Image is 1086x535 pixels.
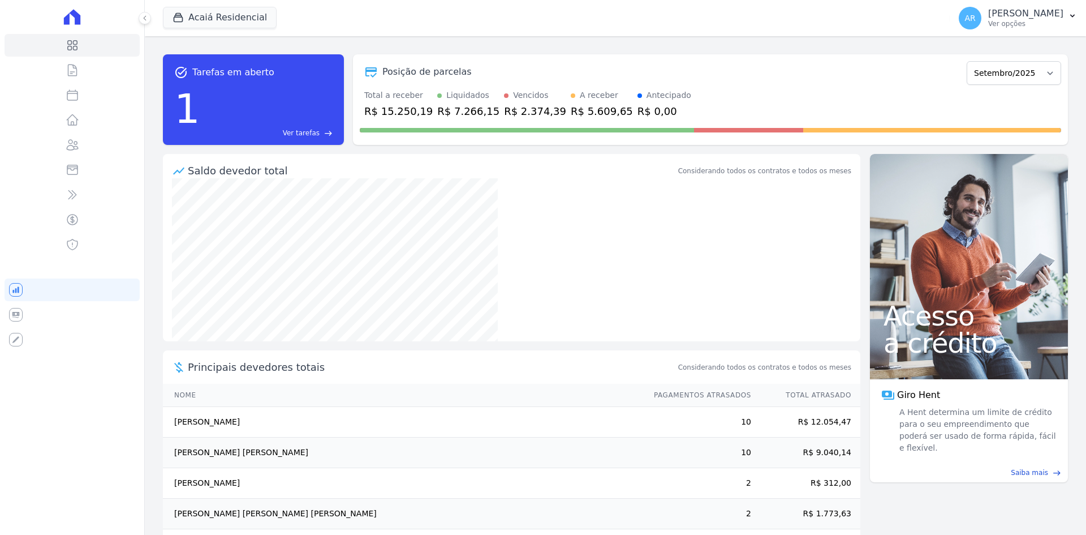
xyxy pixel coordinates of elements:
td: 10 [643,438,752,468]
th: Nome [163,384,643,407]
span: a crédito [884,329,1054,357]
div: A receber [580,89,618,101]
td: [PERSON_NAME] [PERSON_NAME] [163,438,643,468]
span: Considerando todos os contratos e todos os meses [678,362,851,373]
div: Liquidados [446,89,489,101]
div: 1 [174,79,200,138]
td: R$ 312,00 [752,468,860,499]
span: Saiba mais [1011,468,1048,478]
div: Saldo devedor total [188,163,676,178]
td: 2 [643,499,752,529]
p: [PERSON_NAME] [988,8,1063,19]
span: east [324,129,333,138]
td: R$ 1.773,63 [752,499,860,529]
div: Vencidos [513,89,548,101]
div: R$ 7.266,15 [437,104,499,119]
span: Ver tarefas [283,128,320,138]
td: 2 [643,468,752,499]
span: Acesso [884,302,1054,329]
td: R$ 9.040,14 [752,438,860,468]
button: AR [PERSON_NAME] Ver opções [950,2,1086,34]
div: R$ 15.250,19 [364,104,433,119]
div: Antecipado [647,89,691,101]
a: Ver tarefas east [205,128,333,138]
div: R$ 2.374,39 [504,104,566,119]
td: [PERSON_NAME] [163,468,643,499]
button: Acaiá Residencial [163,7,277,28]
th: Pagamentos Atrasados [643,384,752,407]
p: Ver opções [988,19,1063,28]
span: AR [964,14,975,22]
div: Considerando todos os contratos e todos os meses [678,166,851,176]
td: 10 [643,407,752,438]
span: Principais devedores totais [188,359,676,375]
span: A Hent determina um limite de crédito para o seu empreendimento que poderá ser usado de forma ráp... [897,406,1057,454]
span: east [1053,469,1061,477]
div: R$ 5.609,65 [571,104,633,119]
a: Saiba mais east [877,468,1061,478]
td: [PERSON_NAME] [163,407,643,438]
div: Posição de parcelas [382,65,472,79]
th: Total Atrasado [752,384,860,407]
div: R$ 0,00 [637,104,691,119]
td: R$ 12.054,47 [752,407,860,438]
td: [PERSON_NAME] [PERSON_NAME] [PERSON_NAME] [163,499,643,529]
span: Giro Hent [897,388,940,402]
span: task_alt [174,66,188,79]
div: Total a receber [364,89,433,101]
span: Tarefas em aberto [192,66,274,79]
